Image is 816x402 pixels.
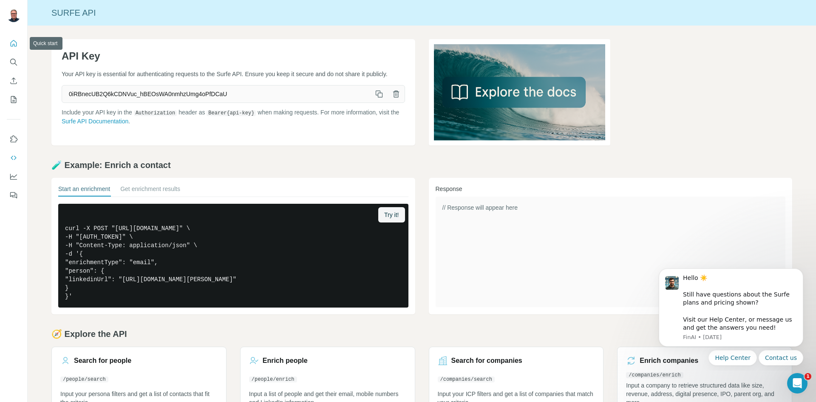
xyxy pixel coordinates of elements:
[7,73,20,88] button: Enrich CSV
[7,188,20,203] button: Feedback
[58,185,110,197] button: Start an enrichment
[28,7,816,19] div: Surfe API
[438,376,495,382] code: /companies/search
[120,185,180,197] button: Get enrichment results
[58,204,408,308] pre: curl -X POST "[URL][DOMAIN_NAME]" \ -H "[AUTH_TOKEN]" \ -H "Content-Type: application/json" \ -d ...
[62,70,405,78] p: Your API key is essential for authenticating requests to the Surfe API. Ensure you keep it secure...
[7,169,20,184] button: Dashboard
[451,356,522,366] h3: Search for companies
[646,261,816,371] iframe: Intercom notifications message
[51,328,792,340] h2: 🧭 Explore the API
[7,150,20,165] button: Use Surfe API
[626,372,683,378] code: /companies/enrich
[62,118,128,125] a: Surfe API Documentation
[442,204,518,211] span: // Response will appear here
[249,376,297,382] code: /people/enrich
[207,110,256,116] code: Bearer {api-key}
[378,207,405,222] button: Try it!
[7,92,20,107] button: My lists
[74,356,131,366] h3: Search for people
[7,9,20,22] img: Avatar
[384,211,399,219] span: Try it!
[805,373,811,380] span: 1
[7,54,20,70] button: Search
[51,159,792,171] h2: 🧪 Example: Enrich a contact
[436,185,786,193] h3: Response
[62,108,405,125] p: Include your API key in the header as when making requests. For more information, visit the .
[263,356,308,366] h3: Enrich people
[7,131,20,147] button: Use Surfe on LinkedIn
[787,373,807,393] iframe: Intercom live chat
[7,36,20,51] button: Quick start
[640,356,698,366] h3: Enrich companies
[60,376,108,382] code: /people/search
[134,110,177,116] code: Authorization
[62,49,405,63] h1: API Key
[62,86,371,102] span: 0iRBnecUB2Q6kCDNVuc_hBEOsWA0nmhzUmg4oPfDCaU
